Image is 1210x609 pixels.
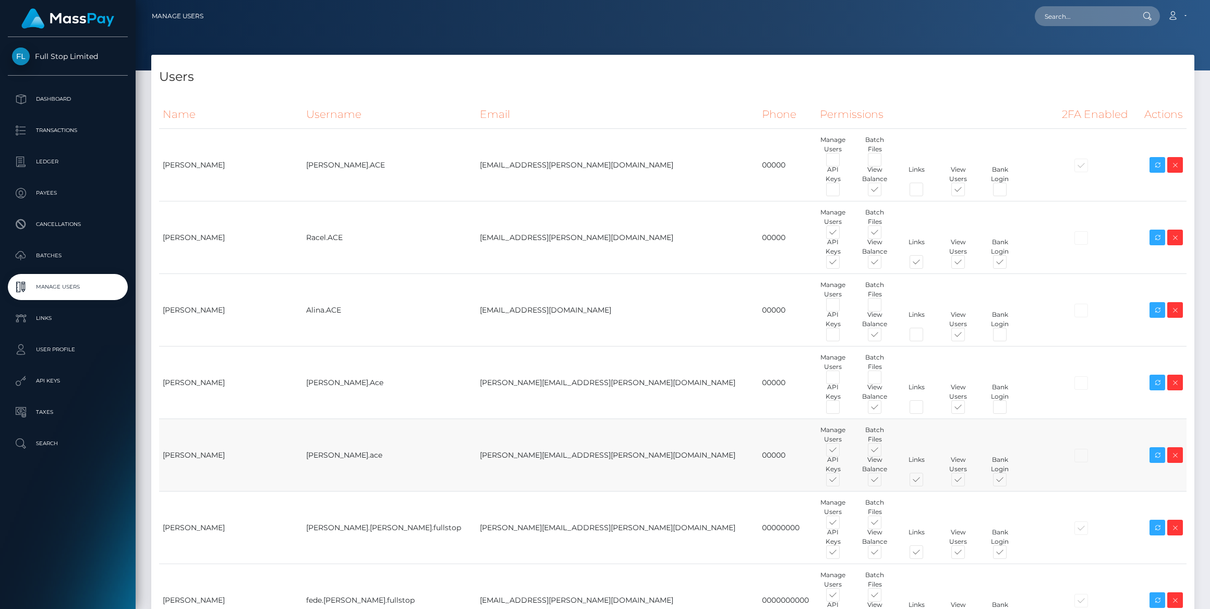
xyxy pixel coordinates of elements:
div: Links [896,455,937,474]
div: Links [896,383,937,401]
div: Manage Users [812,425,854,444]
td: [PERSON_NAME] [159,274,302,347]
th: Permissions [816,100,1058,129]
div: Manage Users [812,208,854,226]
div: Batch Files [854,135,896,154]
td: Racel.ACE [302,201,477,274]
a: Transactions [8,117,128,144]
a: Cancellations [8,211,128,237]
th: 2FA Enabled [1058,100,1137,129]
img: MassPay Logo [21,8,114,29]
p: Cancellations [12,217,124,232]
a: Links [8,305,128,331]
div: View Users [937,165,979,184]
p: Dashboard [12,91,124,107]
div: Bank Login [979,528,1021,546]
a: Search [8,431,128,457]
th: Name [159,100,302,129]
p: Manage Users [12,279,124,295]
div: View Users [937,383,979,401]
div: View Users [937,455,979,474]
td: 00000 [758,419,817,492]
div: Bank Login [979,310,1021,329]
div: API Keys [812,237,854,256]
p: API Keys [12,373,124,389]
th: Email [476,100,758,129]
td: [PERSON_NAME] [159,492,302,564]
a: Ledger [8,149,128,175]
div: API Keys [812,383,854,401]
p: Ledger [12,154,124,170]
td: [PERSON_NAME].Ace [302,347,477,419]
td: [PERSON_NAME] [159,201,302,274]
div: View Balance [854,455,896,474]
div: View Balance [854,310,896,329]
td: 00000000 [758,492,817,564]
div: Bank Login [979,237,1021,256]
a: Batches [8,243,128,269]
td: 00000 [758,347,817,419]
a: API Keys [8,368,128,394]
div: Batch Files [854,208,896,226]
div: Batch Files [854,280,896,299]
th: Username [302,100,477,129]
div: Batch Files [854,425,896,444]
div: Links [896,310,937,329]
div: View Balance [854,383,896,401]
p: Search [12,436,124,451]
td: [PERSON_NAME] [159,419,302,492]
div: Bank Login [979,455,1021,474]
td: [PERSON_NAME].[PERSON_NAME].fullstop [302,492,477,564]
div: API Keys [812,165,854,184]
td: [PERSON_NAME].ACE [302,129,477,201]
div: View Balance [854,165,896,184]
p: Payees [12,185,124,201]
div: Manage Users [812,135,854,154]
td: 00000 [758,274,817,347]
td: 00000 [758,201,817,274]
th: Phone [758,100,817,129]
td: [EMAIL_ADDRESS][PERSON_NAME][DOMAIN_NAME] [476,129,758,201]
div: Links [896,528,937,546]
a: User Profile [8,337,128,363]
p: Transactions [12,123,124,138]
div: View Users [937,528,979,546]
p: Taxes [12,404,124,420]
div: Bank Login [979,383,1021,401]
input: Search... [1035,6,1133,26]
td: [EMAIL_ADDRESS][PERSON_NAME][DOMAIN_NAME] [476,201,758,274]
div: Manage Users [812,353,854,372]
div: Links [896,165,937,184]
p: Batches [12,248,124,264]
div: View Balance [854,237,896,256]
td: Alina.ACE [302,274,477,347]
h4: Users [159,68,1187,86]
div: Manage Users [812,280,854,299]
div: Links [896,237,937,256]
a: Dashboard [8,86,128,112]
td: [EMAIL_ADDRESS][DOMAIN_NAME] [476,274,758,347]
div: Manage Users [812,498,854,517]
td: [PERSON_NAME][EMAIL_ADDRESS][PERSON_NAME][DOMAIN_NAME] [476,492,758,564]
div: Batch Files [854,353,896,372]
a: Payees [8,180,128,206]
td: 00000 [758,129,817,201]
td: [PERSON_NAME][EMAIL_ADDRESS][PERSON_NAME][DOMAIN_NAME] [476,419,758,492]
a: Manage Users [8,274,128,300]
td: [PERSON_NAME] [159,129,302,201]
th: Actions [1138,100,1187,129]
div: View Users [937,237,979,256]
td: [PERSON_NAME] [159,347,302,419]
div: Bank Login [979,165,1021,184]
div: Batch Files [854,498,896,517]
div: Batch Files [854,570,896,589]
td: [PERSON_NAME].ace [302,419,477,492]
p: User Profile [12,342,124,357]
div: API Keys [812,310,854,329]
img: Full Stop Limited [12,47,30,65]
p: Links [12,311,124,326]
div: Manage Users [812,570,854,589]
div: API Keys [812,455,854,474]
div: API Keys [812,528,854,546]
a: Manage Users [152,5,203,27]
